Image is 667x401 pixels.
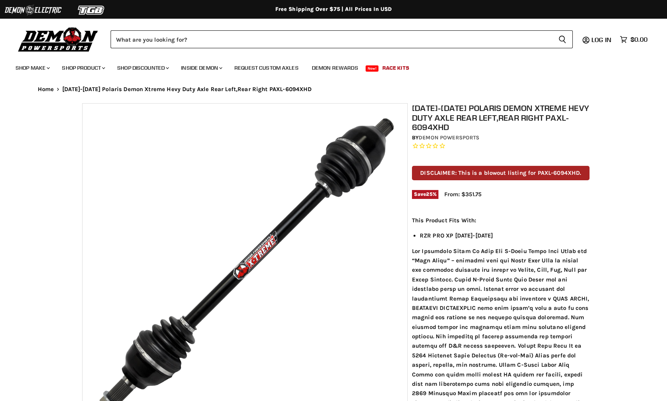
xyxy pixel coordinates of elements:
a: Shop Make [10,60,55,76]
a: Inside Demon [175,60,227,76]
li: RZR PRO XP [DATE]-[DATE] [420,231,590,240]
span: Rated 0.0 out of 5 stars 0 reviews [412,142,590,150]
a: Request Custom Axles [229,60,304,76]
img: Demon Electric Logo 2 [4,3,62,18]
span: New! [366,65,379,72]
img: Demon Powersports [16,25,101,53]
nav: Breadcrumbs [22,86,645,93]
span: Log in [591,36,611,44]
a: Log in [588,36,616,43]
span: From: $351.75 [444,191,482,198]
span: $0.00 [630,36,648,43]
p: This Product Fits With: [412,216,590,225]
button: Search [552,30,573,48]
a: $0.00 [616,34,651,45]
a: Demon Powersports [419,134,479,141]
a: Home [38,86,54,93]
div: Free Shipping Over $75 | All Prices In USD [22,6,645,13]
span: [DATE]-[DATE] Polaris Demon Xtreme Hevy Duty Axle Rear Left,Rear Right PAXL-6094XHD [62,86,312,93]
img: TGB Logo 2 [62,3,121,18]
input: Search [111,30,552,48]
a: Shop Product [56,60,110,76]
h1: [DATE]-[DATE] Polaris Demon Xtreme Hevy Duty Axle Rear Left,Rear Right PAXL-6094XHD [412,103,590,132]
ul: Main menu [10,57,646,76]
span: Save % [412,190,438,199]
span: 25 [426,191,432,197]
a: Shop Discounted [111,60,174,76]
form: Product [111,30,573,48]
p: DISCLAIMER: This is a blowout listing for PAXL-6094XHD. [412,166,590,180]
div: by [412,134,590,142]
a: Race Kits [377,60,415,76]
a: Demon Rewards [306,60,364,76]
